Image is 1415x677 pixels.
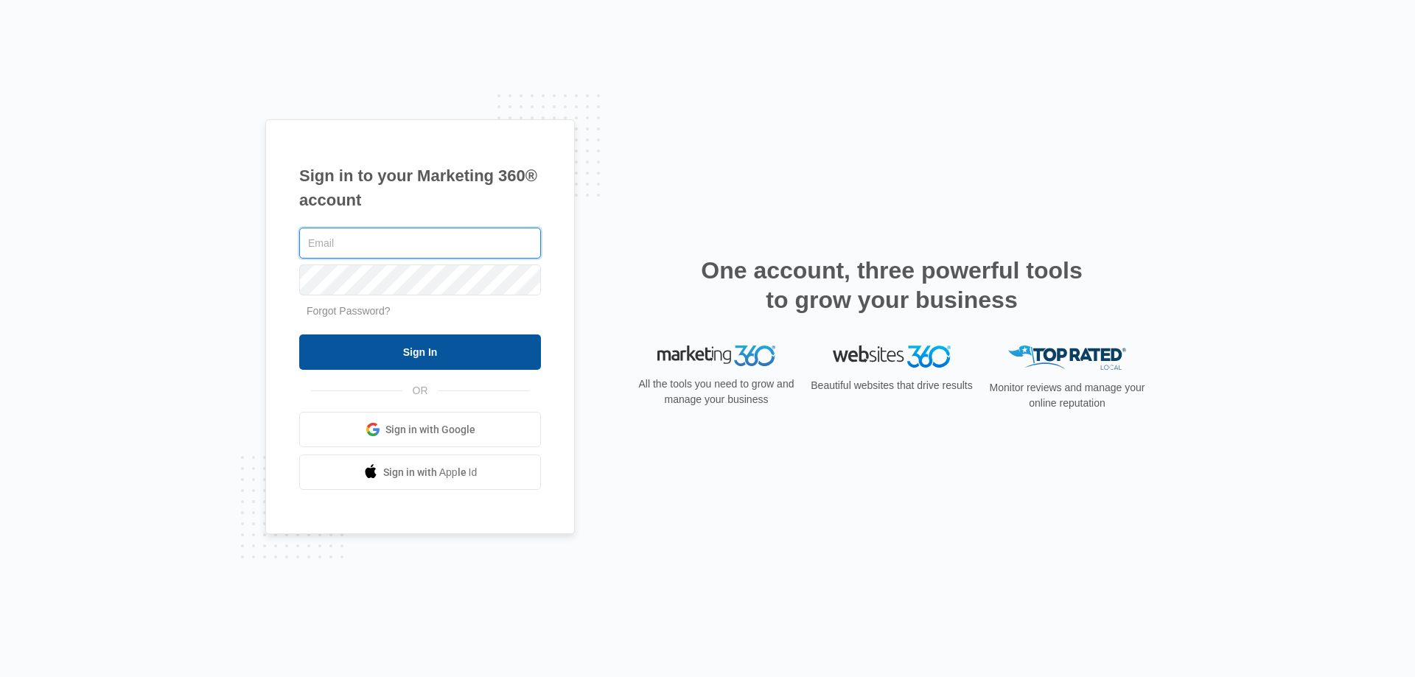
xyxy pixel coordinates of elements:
h1: Sign in to your Marketing 360® account [299,164,541,212]
h2: One account, three powerful tools to grow your business [696,256,1087,315]
a: Forgot Password? [307,305,391,317]
span: OR [402,383,439,399]
img: Marketing 360 [657,345,775,366]
img: Websites 360 [833,345,951,367]
a: Sign in with Apple Id [299,455,541,490]
p: All the tools you need to grow and manage your business [634,376,799,407]
span: Sign in with Google [385,422,475,438]
span: Sign in with Apple Id [383,465,478,480]
img: Top Rated Local [1008,345,1126,370]
input: Email [299,228,541,259]
input: Sign In [299,334,541,370]
a: Sign in with Google [299,412,541,447]
p: Beautiful websites that drive results [809,378,974,393]
p: Monitor reviews and manage your online reputation [985,380,1150,411]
